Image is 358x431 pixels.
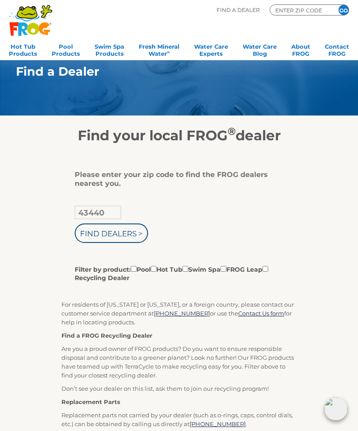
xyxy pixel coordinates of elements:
input: Filter by product:PoolHot TubSwim SpaFROG LeapRecycling Dealer [131,266,137,272]
a: Water CareExperts [194,40,228,58]
input: Zip Code Form [274,6,328,14]
img: openIcon [324,397,347,420]
sup: ∞ [167,50,170,54]
strong: Find a FROG Recycling Dealer [61,332,152,339]
a: ContactFROG [325,40,349,58]
input: GO [339,5,349,15]
div: Please enter your zip code to find the FROG dealers nearest you. [75,170,277,188]
h2: Find your local FROG dealer [3,127,355,144]
sup: ® [228,125,236,138]
a: Water CareBlog [243,40,277,58]
input: Filter by product:PoolHot TubSwim SpaFROG LeapRecycling Dealer [151,266,156,272]
input: Filter by product:PoolHot TubSwim SpaFROG LeapRecycling Dealer [263,266,268,272]
p: Are you a proud owner of FROG products? Do you want to ensure responsible disposal and contribute... [61,344,297,380]
a: Swim SpaProducts [95,40,124,58]
p: Find A Dealer [217,4,260,15]
a: [PHONE_NUMBER] [190,420,246,427]
a: AboutFROG [291,40,310,58]
input: Filter by product:PoolHot TubSwim SpaFROG LeapRecycling Dealer [183,266,188,272]
a: [PHONE_NUMBER] [154,310,210,317]
p: Don’t see your dealer on this list, ask them to join our recycling program! [61,384,297,393]
strong: Replacement Parts [61,398,120,405]
input: Filter by product:PoolHot TubSwim SpaFROG LeapRecycling Dealer [221,266,226,272]
p: For residents of [US_STATE] or [US_STATE], or a foreign country, please contact our customer serv... [61,300,297,327]
label: Filter by product: Pool Hot Tub Swim Spa FROG Leap Recycling Dealer [75,264,277,282]
h1: Find a Dealer [16,65,320,78]
a: Contact Us form [238,310,284,317]
a: Hot TubProducts [9,40,37,58]
a: Fresh MineralWater∞ [139,40,179,58]
p: Replacement parts not carried by your dealer (such as o-rings, caps, control dials, etc.) can be ... [61,411,297,428]
a: PoolProducts [52,40,80,58]
input: Find Dealers > [75,223,148,243]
